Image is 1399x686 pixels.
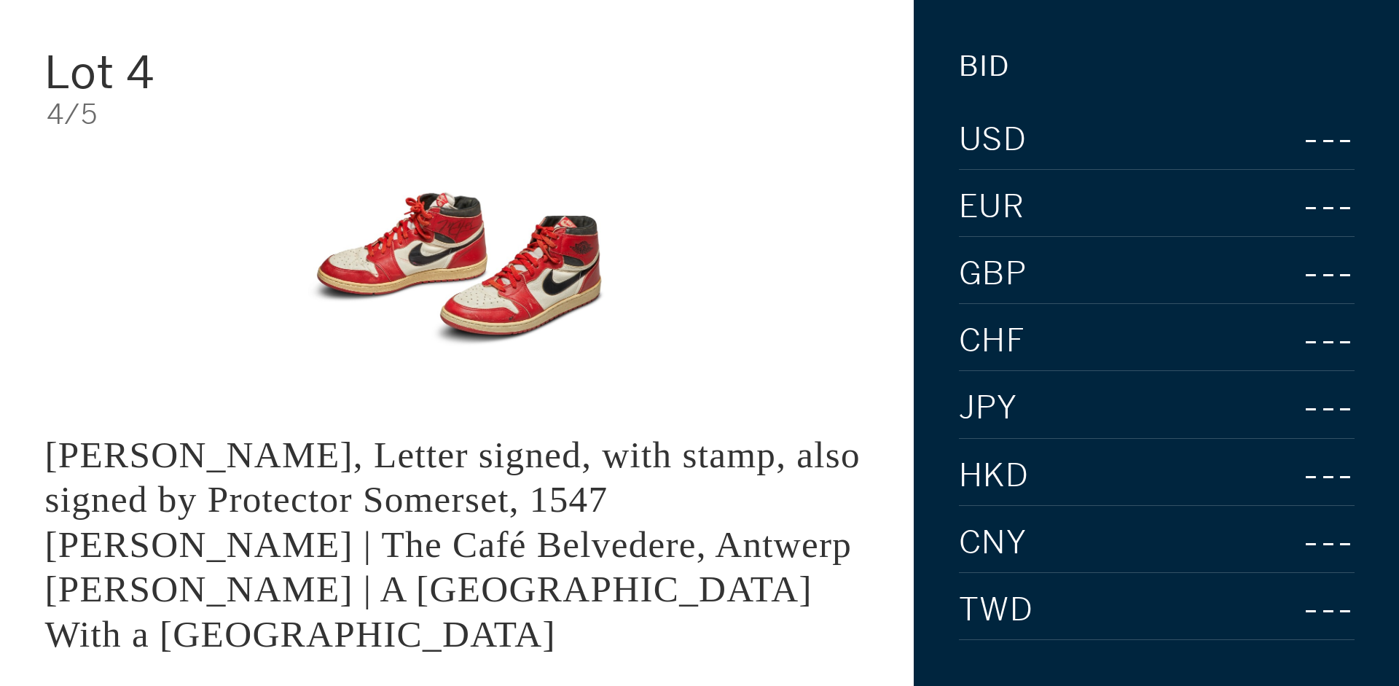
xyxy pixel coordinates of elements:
div: --- [1259,521,1355,565]
div: --- [1266,252,1355,296]
div: 4/5 [47,101,869,128]
span: CHF [959,325,1026,357]
span: EUR [959,191,1025,223]
div: --- [1228,588,1355,632]
div: --- [1265,319,1355,363]
div: Bid [959,52,1010,80]
span: TWD [959,594,1034,626]
span: CNY [959,527,1027,559]
div: --- [1204,386,1355,430]
div: --- [1214,117,1355,162]
div: --- [1242,453,1355,498]
div: --- [1263,184,1355,229]
span: GBP [959,258,1027,290]
img: King Edward VI, Letter signed, with stamp, also signed by Protector Somerset, 1547 LOUIS VAN ENGE... [280,151,634,387]
span: HKD [959,460,1030,492]
div: [PERSON_NAME], Letter signed, with stamp, also signed by Protector Somerset, 1547 [PERSON_NAME] |... [44,434,861,655]
span: JPY [959,392,1018,424]
span: USD [959,124,1027,156]
div: Lot 4 [44,50,319,95]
